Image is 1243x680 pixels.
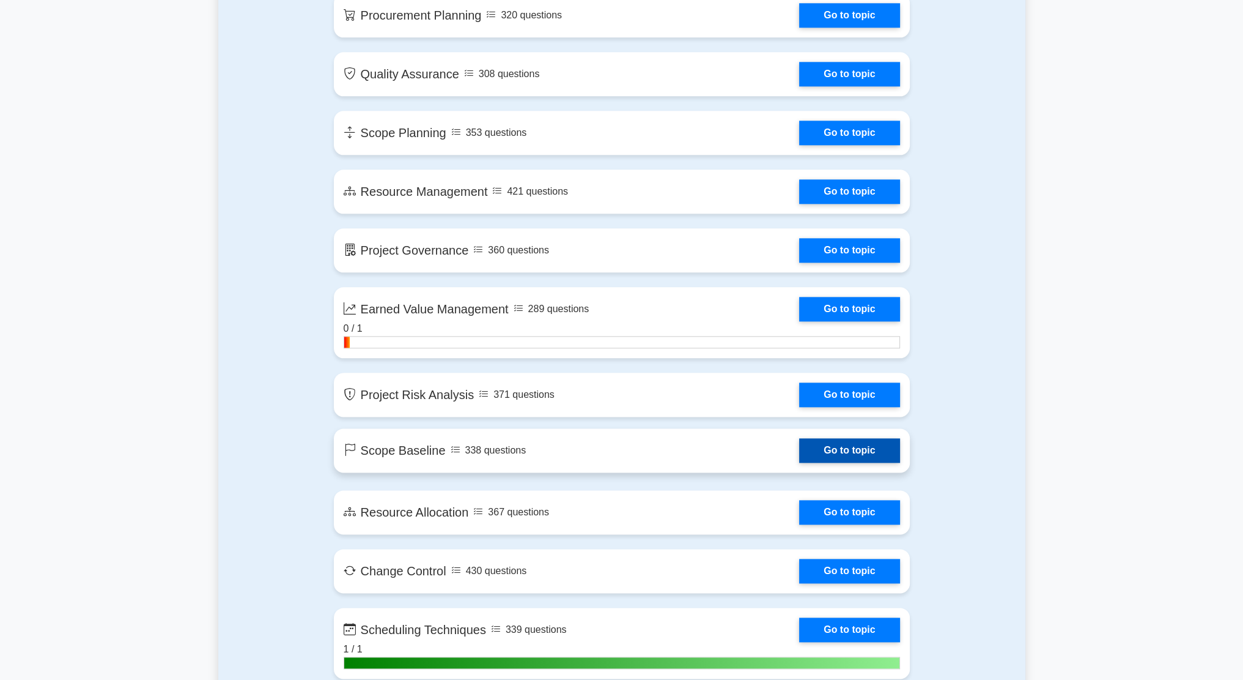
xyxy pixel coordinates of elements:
a: Go to topic [799,179,899,204]
a: Go to topic [799,121,899,145]
a: Go to topic [799,62,899,86]
a: Go to topic [799,3,899,28]
a: Go to topic [799,618,899,642]
a: Go to topic [799,238,899,263]
a: Go to topic [799,383,899,407]
a: Go to topic [799,559,899,583]
a: Go to topic [799,500,899,525]
a: Go to topic [799,297,899,321]
a: Go to topic [799,438,899,463]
